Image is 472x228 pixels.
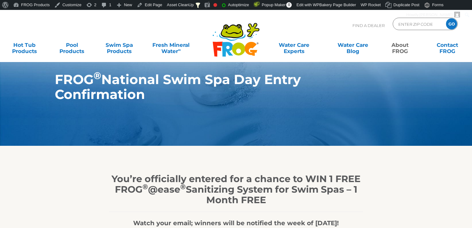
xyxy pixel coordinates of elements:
sup: ® [142,182,148,191]
sup: ® [94,70,101,82]
span: [PERSON_NAME] [419,12,452,17]
a: ContactFROG [429,39,466,51]
a: Fresh MineralWater∞ [148,39,194,51]
h1: FROG National Swim Spa Day Entry Confirmation [55,72,388,102]
a: Water CareBlog [334,39,371,51]
sup: ∞ [178,47,181,52]
strong: Watch your email; winners will be notified the week of [DATE]! [133,219,339,227]
a: PoolProducts [54,39,90,51]
p: Find A Dealer [352,18,385,33]
input: Zip Code Form [398,20,439,29]
sup: ® [180,182,186,191]
a: Swim SpaProducts [101,39,138,51]
input: GO [446,18,457,29]
a: AboutFROG [382,39,419,51]
a: Water CareExperts [264,39,324,51]
a: Hot TubProducts [6,39,43,51]
span: 0 [286,2,292,8]
h1: You’re officially entered for a chance to WIN 1 FREE FROG @ease Sanitizing System for Swim Spas –... [109,174,363,205]
div: Focus keyphrase not set [213,3,217,7]
a: Howdy, [404,10,462,20]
